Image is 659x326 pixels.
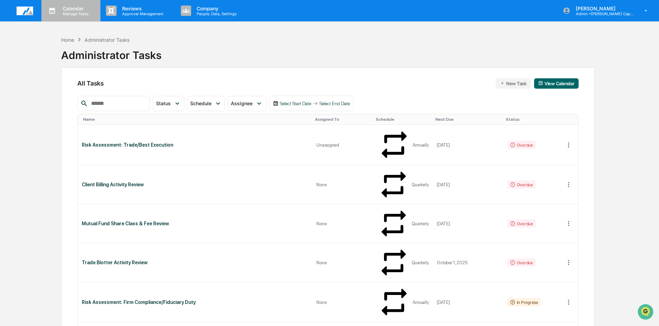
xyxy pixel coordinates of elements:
[412,260,429,265] div: Quarterly
[413,142,429,148] div: Annually
[69,117,83,122] span: Pylon
[316,142,368,148] div: Unassigned
[316,260,368,265] div: None
[7,53,19,65] img: 1746055101610-c473b297-6a78-478c-a979-82029cc54cd1
[376,117,430,122] div: Toggle SortBy
[7,14,126,26] p: How can we help?
[57,11,92,16] p: Manage Tasks
[190,100,212,106] span: Schedule
[316,221,368,226] div: None
[412,221,429,226] div: Quarterly
[412,182,429,187] div: Quarterly
[14,87,45,94] span: Preclearance
[17,7,33,15] img: logo
[85,37,129,43] div: Administrator Tasks
[507,258,536,267] div: Overdue
[23,53,113,60] div: Start new chat
[507,219,536,228] div: Overdue
[82,260,308,265] div: Trade Blotter Activity Review
[82,142,308,148] div: Risk Assessment: Trade/Best Execution
[82,182,308,187] div: Client Billing Activity Review
[273,101,278,106] img: calendar
[433,165,503,204] td: [DATE]
[4,84,47,97] a: 🖐️Preclearance
[61,43,161,61] div: Administrator Tasks
[313,101,318,106] img: arrow right
[507,141,536,149] div: Overdue
[538,81,543,86] img: calendar
[49,117,83,122] a: Powered byPylon
[61,37,74,43] div: Home
[117,11,167,16] p: Approval Management
[4,97,46,110] a: 🔎Data Lookup
[413,300,429,305] div: Annually
[156,100,171,106] span: Status
[23,60,87,65] div: We're available if you need us!
[82,221,308,226] div: Mutual Fund Share Class & Fee Review
[570,6,635,11] p: [PERSON_NAME]
[191,11,240,16] p: People, Data, Settings
[231,100,253,106] span: Assignee
[433,243,503,282] td: October 1, 2025
[507,298,541,306] div: In Progress
[637,303,656,322] iframe: Open customer support
[83,117,309,122] div: Toggle SortBy
[77,80,104,87] span: All Tasks
[117,6,167,11] p: Reviews
[570,11,635,16] p: Admin • [PERSON_NAME] Capital Management
[316,182,368,187] div: None
[496,78,531,89] button: New Task
[47,84,88,97] a: 🗄️Attestations
[316,300,368,305] div: None
[7,88,12,93] div: 🖐️
[7,101,12,106] div: 🔎
[14,100,43,107] span: Data Lookup
[280,101,311,106] div: Select Start Date
[534,78,579,89] button: View Calendar
[57,6,92,11] p: Calendar
[435,117,500,122] div: Toggle SortBy
[506,117,562,122] div: Toggle SortBy
[82,299,308,305] div: Risk Assessment: Firm Compliance/Fiduciary Duty
[319,101,350,106] div: Select End Date
[50,88,56,93] div: 🗄️
[57,87,86,94] span: Attestations
[564,117,578,122] div: Toggle SortBy
[117,55,126,63] button: Start new chat
[433,125,503,165] td: [DATE]
[433,204,503,243] td: [DATE]
[191,6,240,11] p: Company
[507,180,536,189] div: Overdue
[315,117,370,122] div: Toggle SortBy
[433,282,503,323] td: [DATE]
